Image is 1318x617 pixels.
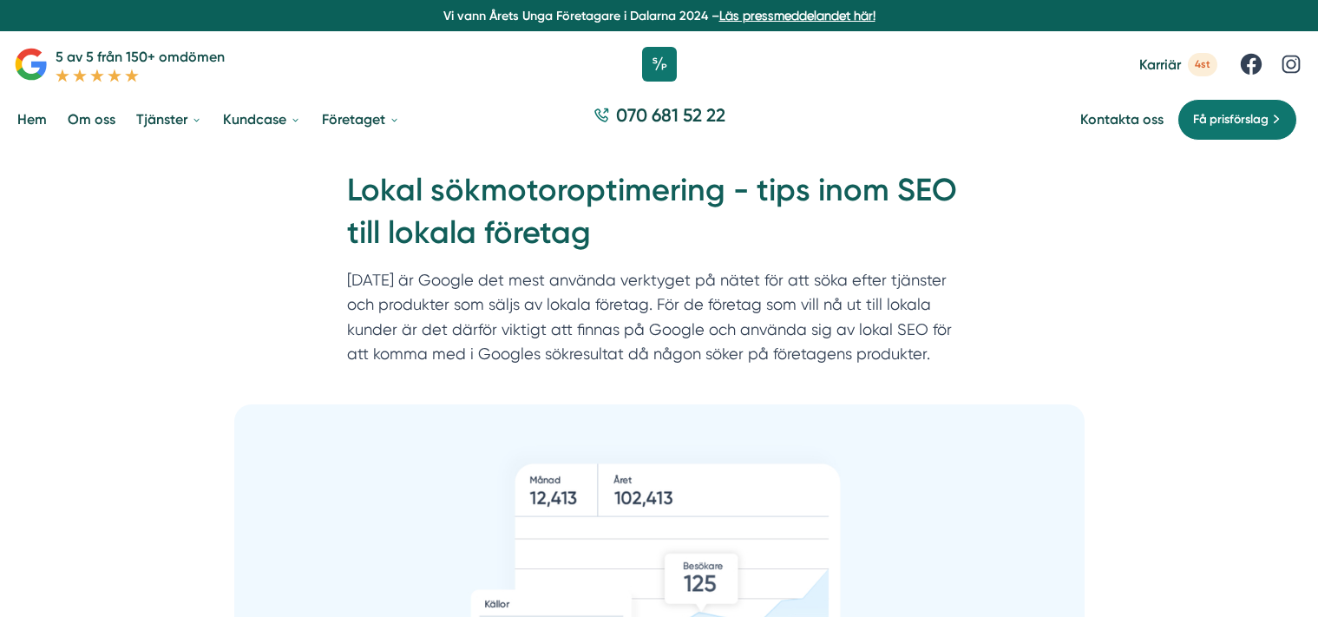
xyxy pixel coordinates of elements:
[347,268,972,376] p: [DATE] är Google det mest använda verktyget på nätet för att söka efter tjänster och produkter so...
[1080,111,1164,128] a: Kontakta oss
[220,97,305,141] a: Kundcase
[14,97,50,141] a: Hem
[7,7,1311,24] p: Vi vann Årets Unga Företagare i Dalarna 2024 –
[587,102,732,136] a: 070 681 52 22
[1139,56,1181,73] span: Karriär
[56,46,225,68] p: 5 av 5 från 150+ omdömen
[719,9,875,23] a: Läs pressmeddelandet här!
[1193,110,1269,129] span: Få prisförslag
[1139,53,1217,76] a: Karriär 4st
[318,97,403,141] a: Företaget
[616,102,725,128] span: 070 681 52 22
[1177,99,1297,141] a: Få prisförslag
[1188,53,1217,76] span: 4st
[347,169,972,267] h1: Lokal sökmotoroptimering - tips inom SEO till lokala företag
[133,97,206,141] a: Tjänster
[64,97,119,141] a: Om oss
